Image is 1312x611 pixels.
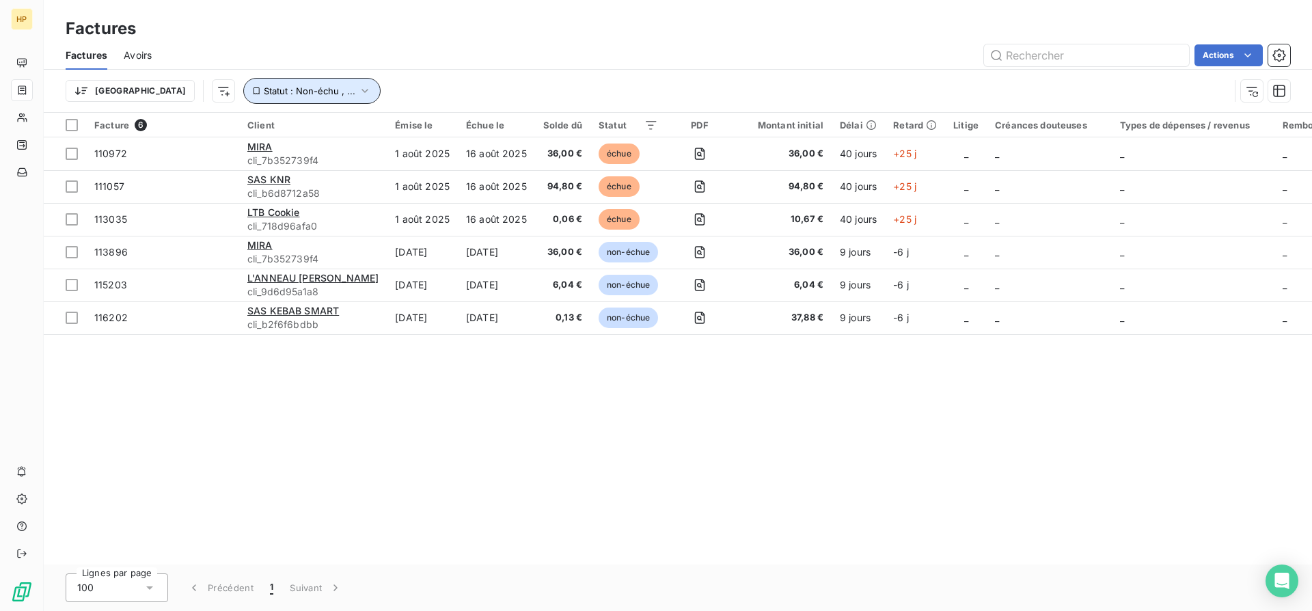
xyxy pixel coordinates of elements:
[247,318,379,331] span: cli_b2f6f6bdbb
[1120,180,1124,192] span: _
[964,213,968,225] span: _
[1120,312,1124,323] span: _
[964,312,968,323] span: _
[995,246,999,258] span: _
[243,78,381,104] button: Statut : Non-échu , ...
[995,120,1104,131] div: Créances douteuses
[11,8,33,30] div: HP
[995,279,999,290] span: _
[1283,279,1287,290] span: _
[1120,120,1266,131] div: Types de dépenses / revenus
[247,141,273,152] span: MIRA
[543,213,582,226] span: 0,06 €
[458,137,535,170] td: 16 août 2025
[543,180,582,193] span: 94,80 €
[1283,312,1287,323] span: _
[247,154,379,167] span: cli_7b352739f4
[270,581,273,595] span: 1
[599,275,658,295] span: non-échue
[543,245,582,259] span: 36,00 €
[387,170,458,203] td: 1 août 2025
[247,305,339,316] span: SAS KEBAB SMART
[1283,180,1287,192] span: _
[741,147,823,161] span: 36,00 €
[179,573,262,602] button: Précédent
[543,120,582,131] div: Solde dû
[964,279,968,290] span: _
[247,239,273,251] span: MIRA
[893,148,916,159] span: +25 j
[135,119,147,131] span: 6
[741,311,823,325] span: 37,88 €
[458,203,535,236] td: 16 août 2025
[458,236,535,269] td: [DATE]
[466,120,527,131] div: Échue le
[11,581,33,603] img: Logo LeanPay
[674,120,724,131] div: PDF
[543,278,582,292] span: 6,04 €
[893,180,916,192] span: +25 j
[247,219,379,233] span: cli_718d96afa0
[94,213,127,225] span: 113035
[247,272,379,284] span: L'ANNEAU [PERSON_NAME]
[741,278,823,292] span: 6,04 €
[1283,148,1287,159] span: _
[741,180,823,193] span: 94,80 €
[599,176,640,197] span: échue
[893,246,909,258] span: -6 j
[1283,246,1287,258] span: _
[387,269,458,301] td: [DATE]
[741,120,823,131] div: Montant initial
[995,213,999,225] span: _
[995,180,999,192] span: _
[247,187,379,200] span: cli_b6d8712a58
[66,16,136,41] h3: Factures
[1120,213,1124,225] span: _
[1283,213,1287,225] span: _
[458,269,535,301] td: [DATE]
[995,148,999,159] span: _
[387,236,458,269] td: [DATE]
[599,209,640,230] span: échue
[247,252,379,266] span: cli_7b352739f4
[964,246,968,258] span: _
[832,236,885,269] td: 9 jours
[247,174,290,185] span: SAS KNR
[984,44,1189,66] input: Rechercher
[458,301,535,334] td: [DATE]
[599,144,640,164] span: échue
[1120,148,1124,159] span: _
[741,213,823,226] span: 10,67 €
[247,120,379,131] div: Client
[94,246,128,258] span: 113896
[247,206,300,218] span: LTB Cookie
[264,85,355,96] span: Statut : Non-échu , ...
[832,269,885,301] td: 9 jours
[599,308,658,328] span: non-échue
[94,180,124,192] span: 111057
[964,180,968,192] span: _
[94,148,127,159] span: 110972
[599,120,658,131] div: Statut
[387,301,458,334] td: [DATE]
[247,285,379,299] span: cli_9d6d95a1a8
[1194,44,1263,66] button: Actions
[66,80,195,102] button: [GEOGRAPHIC_DATA]
[832,137,885,170] td: 40 jours
[995,312,999,323] span: _
[832,203,885,236] td: 40 jours
[953,120,979,131] div: Litige
[832,301,885,334] td: 9 jours
[893,120,937,131] div: Retard
[832,170,885,203] td: 40 jours
[387,203,458,236] td: 1 août 2025
[1266,565,1298,597] div: Open Intercom Messenger
[124,49,152,62] span: Avoirs
[262,573,282,602] button: 1
[1120,246,1124,258] span: _
[1120,279,1124,290] span: _
[893,213,916,225] span: +25 j
[543,311,582,325] span: 0,13 €
[543,147,582,161] span: 36,00 €
[387,137,458,170] td: 1 août 2025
